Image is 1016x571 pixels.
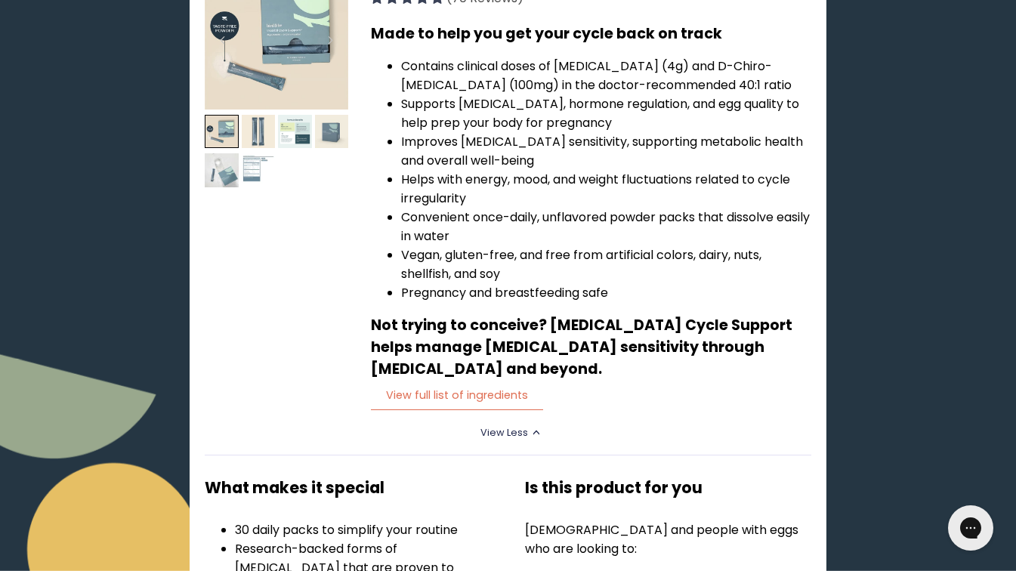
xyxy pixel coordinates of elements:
[205,476,491,499] h4: What makes it special
[205,153,239,187] img: thumbnail image
[401,132,811,170] li: Improves [MEDICAL_DATA] sensitivity, supporting metabolic health and overall well-being
[401,170,811,208] li: Helps with energy, mood, and weight fluctuations related to cycle irregularity
[401,208,811,245] li: Convenient once-daily, unflavored powder packs that dissolve easily in water
[371,380,543,411] button: View full list of ingredients
[371,23,811,45] h3: Made to help you get your cycle back on track
[525,520,811,558] p: [DEMOGRAPHIC_DATA] and people with eggs who are looking to:
[401,283,811,302] li: Pregnancy and breastfeeding safe
[242,153,276,187] img: thumbnail image
[940,500,1001,556] iframe: Gorgias live chat messenger
[205,115,239,149] img: thumbnail image
[401,94,811,132] li: Supports [MEDICAL_DATA], hormone regulation, and egg quality to help prep your body for pregnancy
[242,115,276,149] img: thumbnail image
[235,520,491,539] li: 30 daily packs to simplify your routine
[278,115,312,149] img: thumbnail image
[480,426,528,439] span: View Less
[401,57,811,94] li: Contains clinical doses of [MEDICAL_DATA] (4g) and D-Chiro-[MEDICAL_DATA] (100mg) in the doctor-r...
[371,314,811,380] h3: Not trying to conceive? [MEDICAL_DATA] Cycle Support helps manage [MEDICAL_DATA] sensitivity thro...
[401,245,811,283] li: Vegan, gluten-free, and free from artificial colors, dairy, nuts, shellfish, and soy
[480,426,536,440] summary: View Less <
[525,476,811,499] h4: Is this product for you
[533,429,546,437] i: <
[315,115,349,149] img: thumbnail image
